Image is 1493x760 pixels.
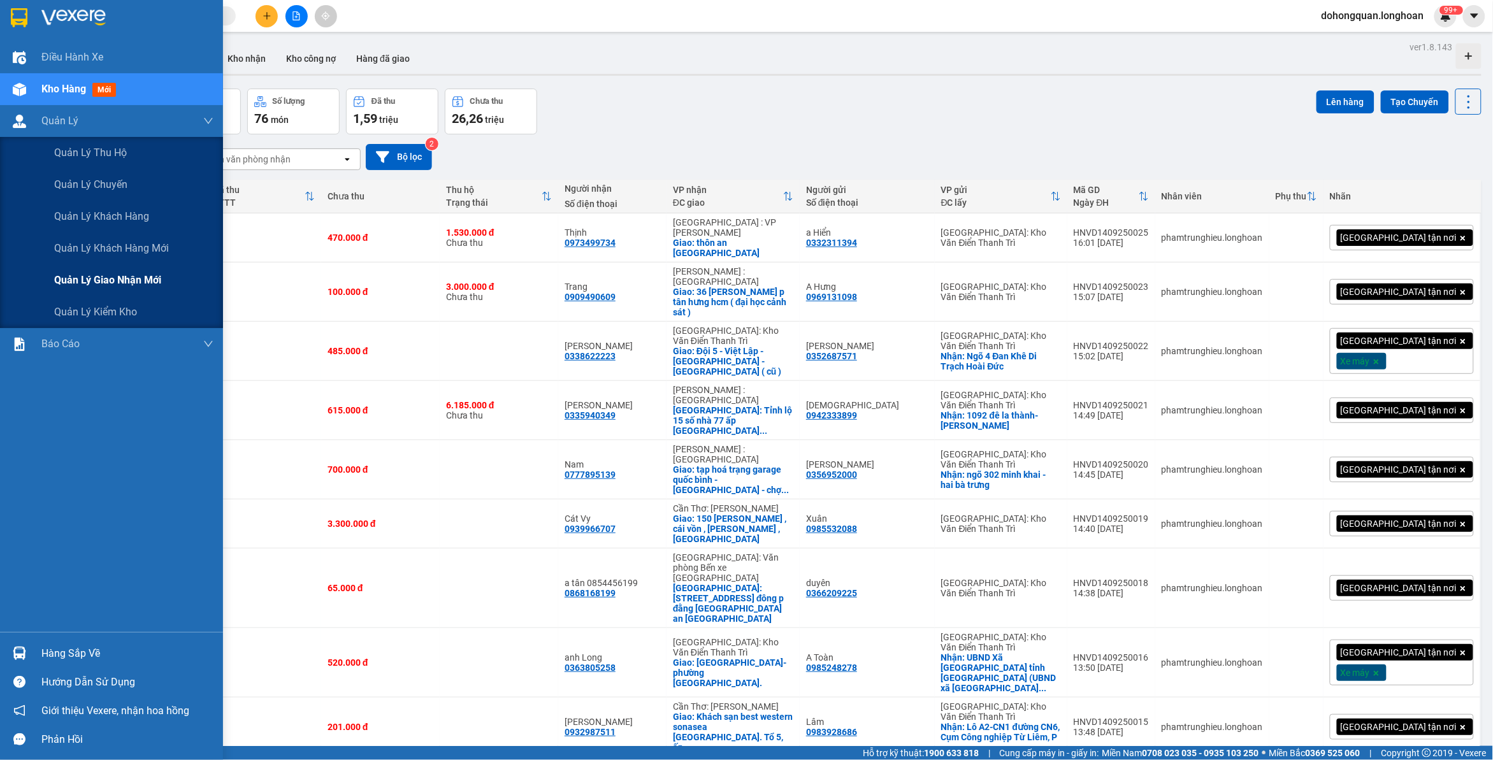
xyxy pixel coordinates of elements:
span: 26,26 [452,111,483,126]
div: Chưa thu [446,400,552,420]
div: 65.000 đ [328,583,433,593]
div: 0332311394 [806,238,857,248]
div: [GEOGRAPHIC_DATA]: Kho Văn Điển Thanh Trì [941,578,1061,598]
div: 0868168199 [565,588,616,598]
div: phamtrunghieu.longhoan [1162,464,1263,475]
div: [PERSON_NAME] : [GEOGRAPHIC_DATA] [673,266,793,287]
div: Ngô Ngọc Khoa [565,341,660,351]
sup: 2 [426,138,438,150]
div: Mã GD [1074,185,1139,195]
div: 0777895139 [565,470,616,480]
th: Toggle SortBy [667,180,800,213]
span: [GEOGRAPHIC_DATA] tận nơi [1341,518,1457,529]
span: 1,59 [353,111,377,126]
button: caret-down [1463,5,1485,27]
div: 13:48 [DATE] [1074,727,1149,737]
img: warehouse-icon [13,115,26,128]
span: [GEOGRAPHIC_DATA] tận nơi [1341,582,1457,594]
span: | [988,746,990,760]
div: ĐC lấy [941,197,1051,208]
div: HNVD1409250020 [1074,459,1149,470]
div: A Toàn [806,652,928,663]
span: question-circle [13,676,25,688]
div: phamtrunghieu.longhoan [1162,519,1263,529]
div: 14:49 [DATE] [1074,410,1149,420]
span: Quản lý kiểm kho [54,304,137,320]
span: caret-down [1469,10,1480,22]
div: Ngày ĐH [1074,197,1139,208]
div: [GEOGRAPHIC_DATA]: Kho Văn Điển Thanh Trì [673,637,793,657]
div: HTTT [213,197,305,208]
div: ĐC giao [673,197,783,208]
span: 76 [254,111,268,126]
div: Giao: Khách sạn best western sonasea phú quốc. Tổ 5, ấp Đường Bào, Dương Tơ, Phú Quốc [673,712,793,752]
div: Thịnh [565,227,660,238]
div: Nam [565,459,660,470]
span: Giới thiệu Vexere, nhận hoa hồng [41,703,189,719]
div: Lâm [806,717,928,727]
div: Tạo kho hàng mới [1456,43,1482,69]
div: Trang [565,282,660,292]
span: [GEOGRAPHIC_DATA] tận nơi [1341,721,1457,733]
div: 0983928686 [806,727,857,737]
button: Lên hàng [1316,90,1374,113]
div: [GEOGRAPHIC_DATA]: Kho Văn Điển Thanh Trì [941,227,1061,248]
div: [PERSON_NAME] : [GEOGRAPHIC_DATA] [673,444,793,464]
img: icon-new-feature [1440,10,1452,22]
div: Minh Kiệt [565,400,660,410]
span: ... [760,426,767,436]
div: Người nhận [565,183,660,194]
div: 0969131098 [806,292,857,302]
div: 14:45 [DATE] [1074,470,1149,480]
span: ... [1039,683,1047,693]
img: warehouse-icon [13,647,26,660]
span: [GEOGRAPHIC_DATA] tận nơi [1341,232,1457,243]
div: Nhận: Lô A2-CN1 đường CN6, Cụm Công nghiệp Từ Liêm, P. Minh Khai, Q. Bắc Từ Liêm, TP. Hà Nội. [941,722,1061,752]
th: Toggle SortBy [440,180,558,213]
span: Quản lý thu hộ [54,145,127,161]
div: phamtrunghieu.longhoan [1162,346,1263,356]
div: Nhân viên [1162,191,1263,201]
span: down [203,116,213,126]
span: Quản lý khách hàng mới [54,240,169,256]
span: Điều hành xe [41,49,103,65]
button: plus [256,5,278,27]
button: Số lượng76món [247,89,340,134]
div: Phụ thu [1276,191,1307,201]
div: 0338622223 [565,351,616,361]
img: solution-icon [13,338,26,351]
img: warehouse-icon [13,51,26,64]
div: 3.000.000 đ [446,282,552,292]
button: Bộ lọc [366,144,432,170]
div: Cao Lâm [806,400,928,410]
div: Cần Thơ: [PERSON_NAME] [673,701,793,712]
span: Miền Bắc [1269,746,1360,760]
img: warehouse-icon [13,83,26,96]
div: [GEOGRAPHIC_DATA]: Kho Văn Điển Thanh Trì [941,513,1061,534]
div: 3.300.000 đ [328,519,433,529]
span: notification [13,705,25,717]
div: 16:01 [DATE] [1074,238,1149,248]
div: Giao: Cầu Đông Tác- phường Kim Liên- quận Đống Đa- HN. [673,657,793,688]
div: [GEOGRAPHIC_DATA]: Kho Văn Điển Thanh Trì [941,390,1061,410]
div: phamtrunghieu.longhoan [1162,722,1263,732]
div: HNVD1409250022 [1074,341,1149,351]
span: message [13,733,25,745]
th: Toggle SortBy [206,180,321,213]
div: Chưa thu [470,97,503,106]
div: 15:02 [DATE] [1074,351,1149,361]
div: 0985532088 [806,524,857,534]
div: 0942333899 [806,410,857,420]
div: duyên [806,578,928,588]
div: Số điện thoại [565,199,660,209]
div: [GEOGRAPHIC_DATA]: Kho Văn Điển Thanh Trì [941,701,1061,722]
div: Giao: 36 nguyễn hữu thọ p tân hưng hcm ( đại học cảnh sát ) [673,287,793,317]
svg: open [342,154,352,164]
div: [GEOGRAPHIC_DATA]: Văn phòng Bến xe [GEOGRAPHIC_DATA] [673,552,793,583]
span: mới [92,83,116,97]
div: Hàng sắp về [41,644,213,663]
div: phamtrunghieu.longhoan [1162,405,1263,415]
div: Ngô Lệ Hằng [806,341,928,351]
div: 0363805258 [565,663,616,673]
div: 14:38 [DATE] [1074,588,1149,598]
